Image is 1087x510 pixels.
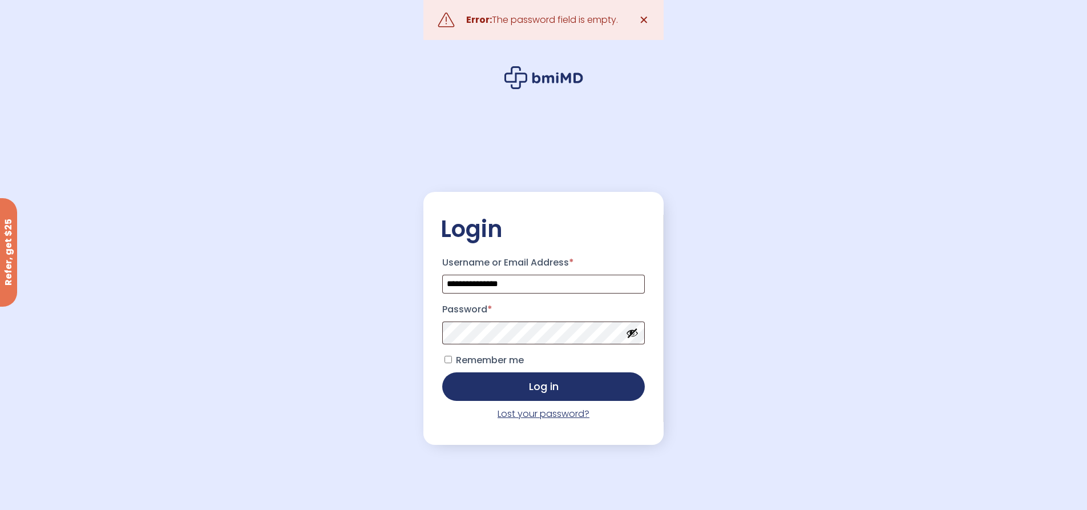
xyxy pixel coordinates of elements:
[626,327,639,339] button: Show password
[442,300,645,319] label: Password
[466,12,618,28] div: The password field is empty.
[445,356,452,363] input: Remember me
[442,254,645,272] label: Username or Email Address
[466,13,492,26] strong: Error:
[441,215,647,243] h2: Login
[456,354,524,367] span: Remember me
[498,407,589,420] a: Lost your password?
[639,12,649,28] span: ✕
[442,372,645,401] button: Log in
[632,9,655,31] a: ✕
